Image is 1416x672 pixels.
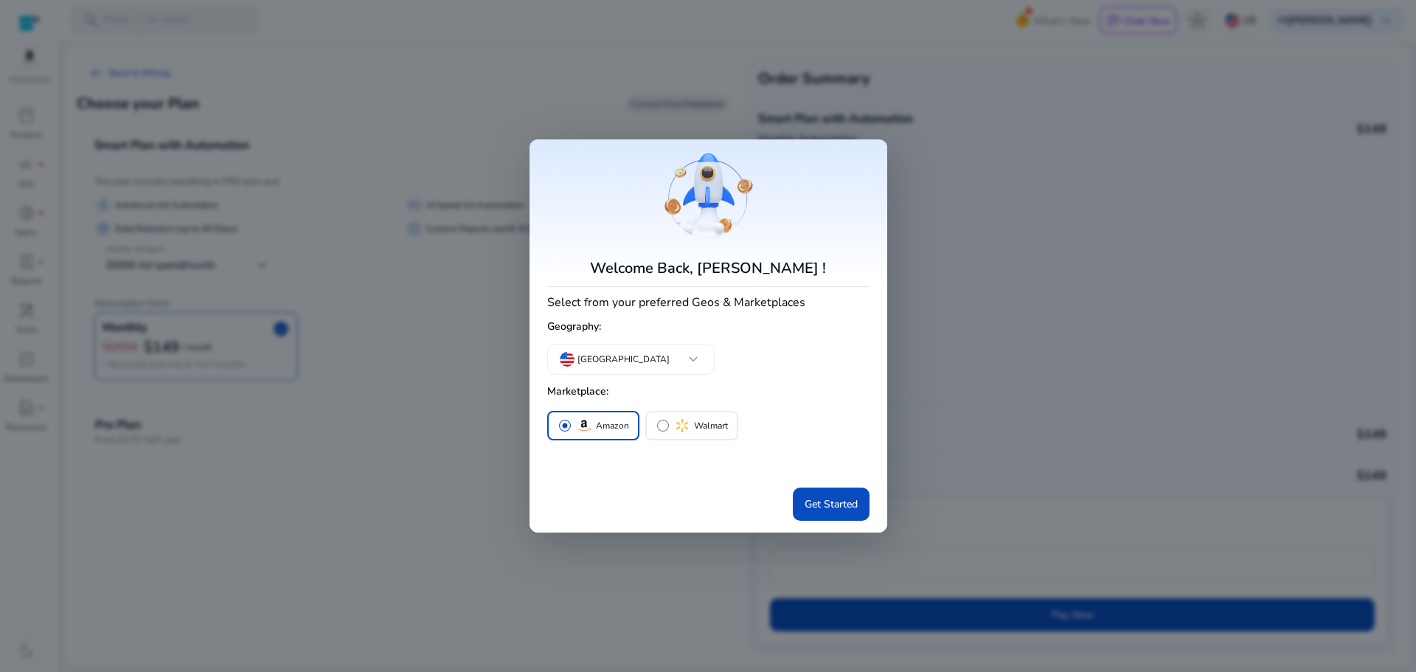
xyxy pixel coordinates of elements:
[547,315,870,339] h5: Geography:
[684,350,702,368] span: keyboard_arrow_down
[793,488,870,521] button: Get Started
[560,352,575,367] img: us.svg
[575,417,593,434] img: amazon.svg
[656,418,670,433] span: radio_button_unchecked
[805,496,858,512] span: Get Started
[558,418,572,433] span: radio_button_checked
[673,417,691,434] img: walmart.svg
[577,353,670,366] p: [GEOGRAPHIC_DATA]
[694,418,728,434] p: Walmart
[596,418,629,434] p: Amazon
[547,380,870,404] h5: Marketplace:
